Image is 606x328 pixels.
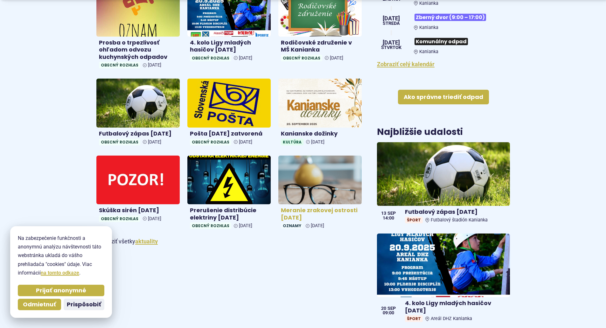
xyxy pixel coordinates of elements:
span: Obecný rozhlas [281,55,322,61]
span: [DATE] [239,55,252,61]
h4: Prosba o trpezlivosť ohľadom odvozu kuchynských odpadov [99,39,177,61]
span: 20 [381,306,386,311]
a: Skúška sirén [DATE] Obecný rozhlas [DATE] [96,156,180,225]
span: sep [387,306,396,311]
h4: Pošta [DATE] zatvorená [190,130,268,137]
a: na tomto odkaze [41,270,79,276]
span: Kanianka [419,1,438,6]
span: Komunálny odpad [414,38,468,45]
span: Prispôsobiť [67,301,101,308]
span: Odmietnuť [23,301,56,308]
span: Šport [405,315,423,322]
span: Obecný rozhlas [99,139,140,145]
h4: Futbalový zápas [DATE] [99,130,177,137]
a: Zobraziť celý kalendár [377,61,435,67]
a: 4. kolo Ligy mladých hasičov [DATE] ŠportAreál DHZ Kanianka 20 sep 09:00 [377,234,510,325]
span: [DATE] [311,139,324,145]
a: Meranie zrakovej ostrosti [DATE] Oznamy [DATE] [278,156,362,232]
a: Kanianske dožinky Kultúra [DATE] [278,79,362,148]
span: [DATE] [381,40,401,45]
span: streda [383,21,400,26]
span: 13 [381,211,386,216]
h4: Prerušenie distribúcie elektriny [DATE] [190,207,268,221]
span: [DATE] [148,216,161,221]
h3: Najbližšie udalosti [377,127,463,137]
span: [DATE] [239,139,252,145]
span: Obecný rozhlas [190,55,231,61]
a: Zberný dvor (9:00 – 17:00) Kanianka [DATE] streda [377,11,510,30]
p: Zobraziť všetky [96,237,362,247]
h4: Rodičovské združenie v MŠ Kanianka [281,39,359,53]
p: Na zabezpečenie funkčnosti a anonymnú analýzu návštevnosti táto webstránka ukladá do vášho prehli... [18,234,104,277]
span: Obecný rozhlas [190,139,231,145]
span: Kanianka [419,49,438,54]
span: Zberný dvor (9:00 – 17:00) [414,14,486,21]
span: Oznamy [281,222,303,229]
button: Prispôsobiť [64,299,104,310]
h4: 4. kolo Ligy mladých hasičov [DATE] [405,300,507,314]
span: 14:00 [381,216,396,220]
span: Šport [405,217,423,223]
span: Obecný rozhlas [190,222,231,229]
span: sep [387,211,396,216]
span: [DATE] [148,139,161,145]
button: Prijať anonymné [18,285,104,296]
button: Odmietnuť [18,299,61,310]
h4: 4. kolo Ligy mladých hasičov [DATE] [190,39,268,53]
a: Futbalový zápas [DATE] ŠportFutbalový štadión Kanianka 13 sep 14:00 [377,142,510,226]
span: 09:00 [381,311,396,315]
h4: Futbalový zápas [DATE] [405,208,507,216]
span: Futbalový štadión Kanianka [431,217,488,223]
span: [DATE] [330,55,343,61]
span: Kultúra [281,139,303,145]
h4: Meranie zrakovej ostrosti [DATE] [281,207,359,221]
a: Komunálny odpad Kanianka [DATE] štvrtok [377,35,510,54]
span: štvrtok [381,45,401,50]
span: Areál DHZ Kanianka [431,316,472,321]
h4: Kanianske dožinky [281,130,359,137]
a: Pošta [DATE] zatvorená Obecný rozhlas [DATE] [187,79,271,148]
span: [DATE] [311,223,324,228]
span: Obecný rozhlas [99,62,140,68]
span: [DATE] [383,16,400,21]
span: [DATE] [148,62,161,68]
span: Kanianka [419,25,438,30]
span: Obecný rozhlas [99,215,140,222]
a: Ako správne triediť odpad [398,90,489,104]
a: Zobraziť všetky aktuality [135,238,158,245]
span: Prijať anonymné [36,287,86,294]
a: Prerušenie distribúcie elektriny [DATE] Obecný rozhlas [DATE] [187,156,271,232]
h4: Skúška sirén [DATE] [99,207,177,214]
span: [DATE] [239,223,252,228]
a: Futbalový zápas [DATE] Obecný rozhlas [DATE] [96,79,180,148]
